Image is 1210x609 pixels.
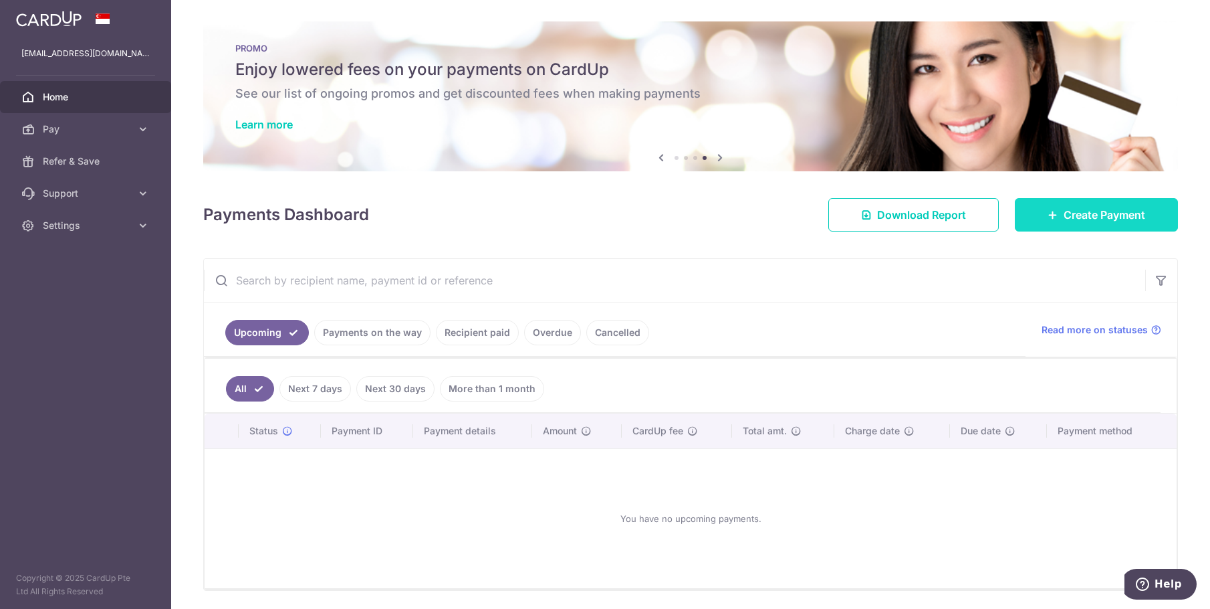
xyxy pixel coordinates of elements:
div: You have no upcoming payments. [221,460,1161,578]
span: Charge date [845,424,900,438]
a: Create Payment [1015,198,1178,232]
span: Status [249,424,278,438]
span: Due date [961,424,1001,438]
img: CardUp [16,11,82,27]
span: Support [43,187,131,200]
a: Payments on the way [314,320,431,345]
span: Settings [43,219,131,232]
p: [EMAIL_ADDRESS][DOMAIN_NAME] [21,47,150,60]
h4: Payments Dashboard [203,203,369,227]
h5: Enjoy lowered fees on your payments on CardUp [235,59,1146,80]
span: Create Payment [1064,207,1145,223]
span: Download Report [877,207,966,223]
th: Payment method [1047,414,1177,448]
a: Download Report [828,198,999,232]
a: All [226,376,274,402]
a: Learn more [235,118,293,131]
iframe: Opens a widget where you can find more information [1124,569,1197,602]
a: Next 30 days [356,376,435,402]
a: Next 7 days [279,376,351,402]
span: Pay [43,122,131,136]
th: Payment details [413,414,532,448]
a: Recipient paid [436,320,519,345]
a: Overdue [524,320,581,345]
span: Total amt. [743,424,787,438]
input: Search by recipient name, payment id or reference [204,259,1145,302]
th: Payment ID [321,414,413,448]
a: Upcoming [225,320,309,345]
span: CardUp fee [632,424,683,438]
a: Read more on statuses [1042,323,1161,337]
span: Home [43,90,131,104]
img: Latest Promos banner [203,21,1178,171]
span: Amount [543,424,577,438]
a: Cancelled [586,320,649,345]
p: PROMO [235,43,1146,54]
span: Read more on statuses [1042,323,1148,337]
a: More than 1 month [440,376,544,402]
span: Refer & Save [43,155,131,168]
h6: See our list of ongoing promos and get discounted fees when making payments [235,86,1146,102]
